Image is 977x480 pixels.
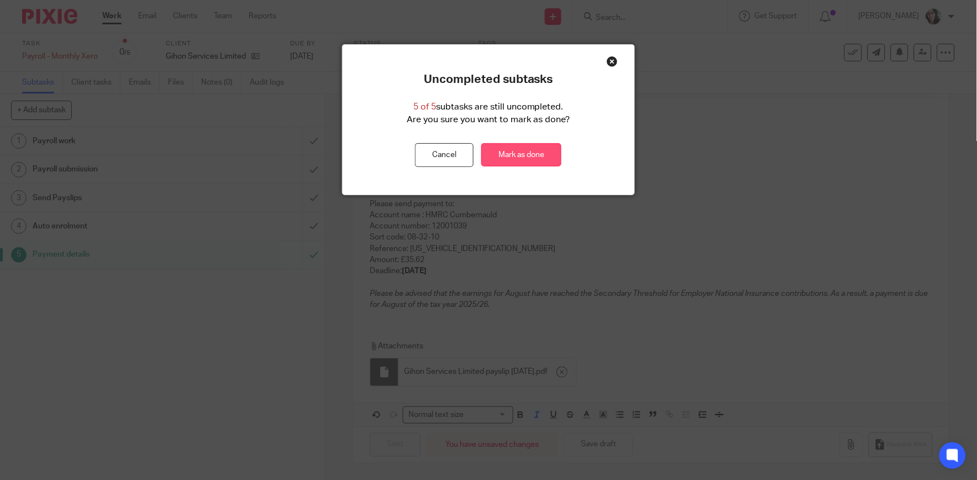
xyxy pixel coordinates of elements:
p: subtasks are still uncompleted. [413,101,564,113]
button: Cancel [415,143,474,167]
p: Uncompleted subtasks [424,72,553,87]
p: Are you sure you want to mark as done? [407,113,570,126]
span: 5 of 5 [413,102,436,111]
a: Mark as done [481,143,561,167]
div: Close this dialog window [607,56,618,67]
